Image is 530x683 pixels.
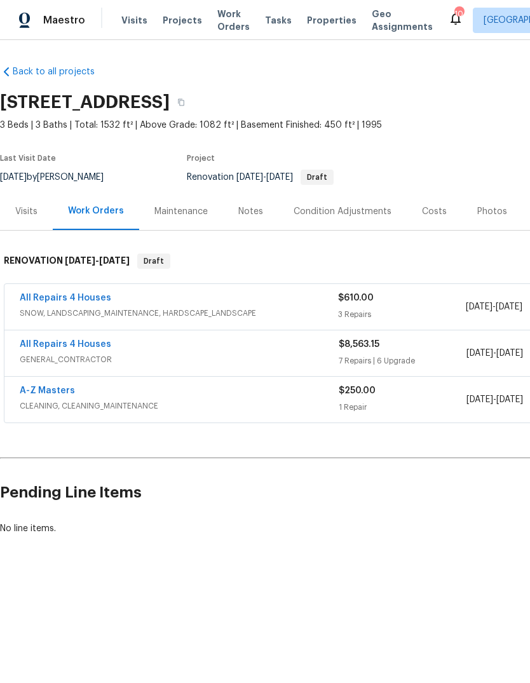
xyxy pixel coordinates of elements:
[266,173,293,182] span: [DATE]
[65,256,130,265] span: -
[20,340,111,349] a: All Repairs 4 Houses
[20,400,339,412] span: CLEANING, CLEANING_MAINTENANCE
[338,308,465,321] div: 3 Repairs
[496,349,523,358] span: [DATE]
[372,8,433,33] span: Geo Assignments
[187,173,334,182] span: Renovation
[99,256,130,265] span: [DATE]
[20,307,338,320] span: SNOW, LANDSCAPING_MAINTENANCE, HARDSCAPE_LANDSCAPE
[238,205,263,218] div: Notes
[339,355,466,367] div: 7 Repairs | 6 Upgrade
[496,395,523,404] span: [DATE]
[477,205,507,218] div: Photos
[496,302,522,311] span: [DATE]
[339,401,466,414] div: 1 Repair
[339,340,379,349] span: $8,563.15
[154,205,208,218] div: Maintenance
[466,349,493,358] span: [DATE]
[187,154,215,162] span: Project
[294,205,391,218] div: Condition Adjustments
[68,205,124,217] div: Work Orders
[466,301,522,313] span: -
[422,205,447,218] div: Costs
[307,14,357,27] span: Properties
[265,16,292,25] span: Tasks
[217,8,250,33] span: Work Orders
[339,386,376,395] span: $250.00
[338,294,374,302] span: $610.00
[4,254,130,269] h6: RENOVATION
[466,302,493,311] span: [DATE]
[65,256,95,265] span: [DATE]
[20,386,75,395] a: A-Z Masters
[454,8,463,20] div: 10
[121,14,147,27] span: Visits
[43,14,85,27] span: Maestro
[466,393,523,406] span: -
[236,173,263,182] span: [DATE]
[139,255,169,267] span: Draft
[163,14,202,27] span: Projects
[170,91,193,114] button: Copy Address
[302,173,332,181] span: Draft
[20,353,339,366] span: GENERAL_CONTRACTOR
[20,294,111,302] a: All Repairs 4 Houses
[15,205,37,218] div: Visits
[466,347,523,360] span: -
[236,173,293,182] span: -
[466,395,493,404] span: [DATE]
